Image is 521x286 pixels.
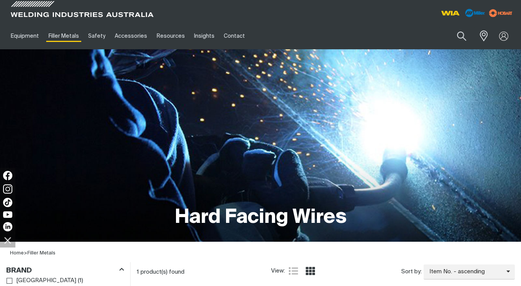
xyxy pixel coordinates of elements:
[44,23,83,49] a: Filler Metals
[449,27,475,45] button: Search products
[137,268,271,276] div: 1
[141,269,184,275] span: product(s) found
[27,251,55,256] a: Filler Metals
[289,266,298,276] a: List view
[24,251,27,256] span: >
[487,7,515,19] img: miller
[10,251,24,256] a: Home
[6,265,124,275] div: Brand
[424,268,506,276] span: Item No. - ascending
[3,198,12,207] img: TikTok
[3,211,12,218] img: YouTube
[137,262,515,282] section: Product list controls
[7,276,124,286] ul: Brand
[16,276,76,285] span: [GEOGRAPHIC_DATA]
[401,268,422,276] span: Sort by:
[78,276,83,285] span: ( 1 )
[6,23,44,49] a: Equipment
[3,184,12,194] img: Instagram
[7,276,76,286] a: [GEOGRAPHIC_DATA]
[110,23,152,49] a: Accessories
[189,23,219,49] a: Insights
[219,23,250,49] a: Contact
[6,23,388,49] nav: Main
[84,23,110,49] a: Safety
[6,266,32,275] h3: Brand
[3,222,12,231] img: LinkedIn
[1,234,14,247] img: hide socials
[439,27,475,45] input: Product name or item number...
[152,23,189,49] a: Resources
[3,171,12,180] img: Facebook
[175,205,347,230] h1: Hard Facing Wires
[271,267,285,276] span: View:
